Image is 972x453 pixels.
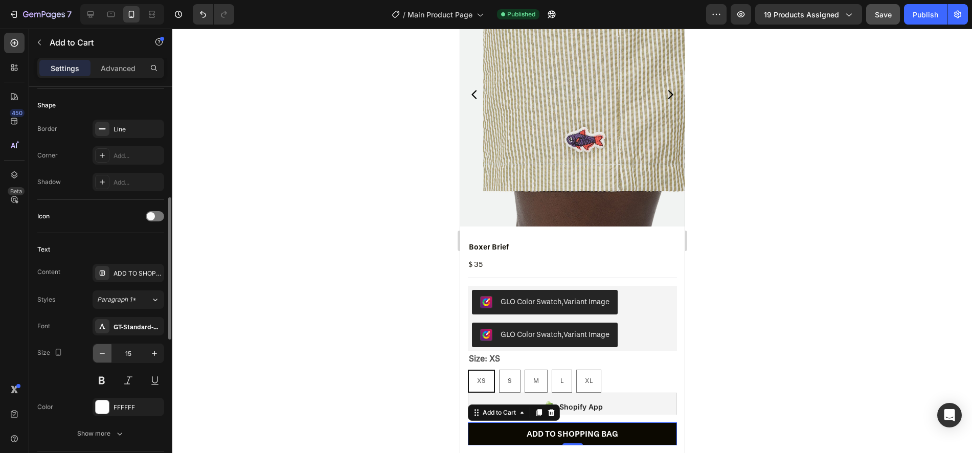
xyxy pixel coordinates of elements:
div: Shadow [37,177,61,187]
div: Styles [37,295,55,304]
div: Content [37,267,60,277]
div: Icon [37,212,50,221]
div: Open Intercom Messenger [937,403,962,427]
div: Font [37,322,50,331]
div: Size [37,346,64,360]
div: Beta [8,187,25,195]
button: Publish [904,4,947,25]
button: Show more [37,424,164,443]
div: Line [114,125,162,134]
div: Color [37,402,53,412]
div: Corner [37,151,58,160]
div: Undo/Redo [193,4,234,25]
div: Show more [77,428,125,439]
span: Save [875,10,892,19]
div: Border [37,124,57,133]
iframe: To enrich screen reader interactions, please activate Accessibility in Grammarly extension settings [460,29,685,453]
button: 7 [4,4,76,25]
span: 19 products assigned [764,9,839,20]
div: Text [37,245,50,254]
span: Paragraph 1* [97,295,136,304]
button: Paragraph 1* [93,290,164,309]
div: Shape [37,101,56,110]
div: ADD TO SHOPPING BAG [114,269,162,278]
div: FFFFFF [114,403,162,412]
p: Advanced [101,63,135,74]
div: Add... [114,178,162,187]
button: 19 products assigned [755,4,862,25]
p: Add to Cart [50,36,137,49]
span: Published [507,10,535,19]
span: / [403,9,405,20]
div: 450 [10,109,25,117]
button: Save [866,4,900,25]
p: 7 [67,8,72,20]
p: Settings [51,63,79,74]
div: Publish [913,9,938,20]
div: GT-Standard-M-Standard-Bold-Trial [114,322,162,331]
div: Add... [114,151,162,161]
span: Main Product Page [408,9,472,20]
